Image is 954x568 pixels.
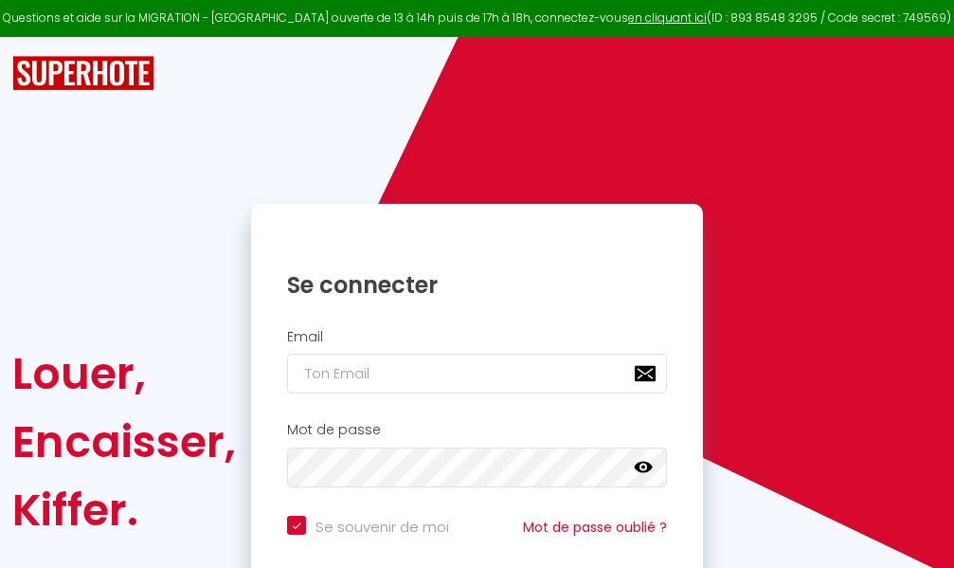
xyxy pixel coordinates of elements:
h1: Se connecter [287,270,667,300]
a: Mot de passe oublié ? [523,518,667,537]
div: Louer, [12,339,236,408]
a: en cliquant ici [628,9,707,26]
div: Kiffer. [12,476,236,544]
img: SuperHote logo [12,56,154,91]
h2: Email [287,329,667,345]
input: Ton Email [287,354,667,394]
h2: Mot de passe [287,422,667,438]
div: Encaisser, [12,408,236,476]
